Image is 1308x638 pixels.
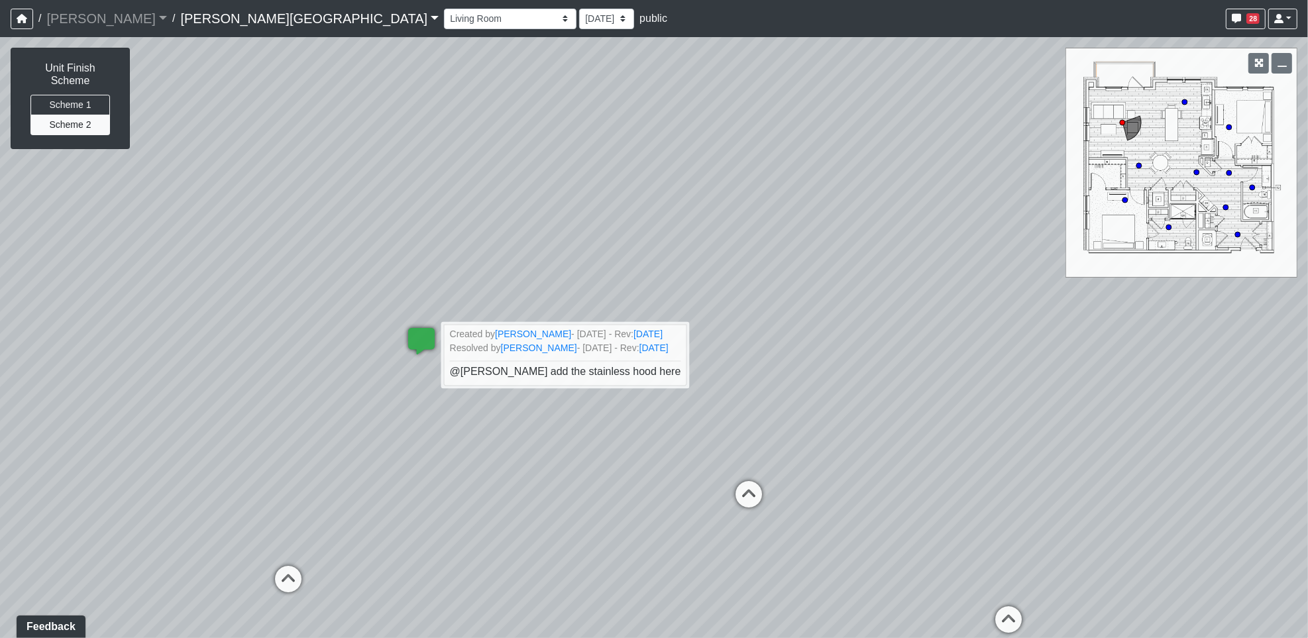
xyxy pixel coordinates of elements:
[639,343,669,353] a: [DATE]
[30,115,110,135] button: Scheme 2
[450,341,681,355] small: Resolved by - [DATE] - Rev:
[167,5,180,32] span: /
[1226,9,1266,29] button: 28
[10,611,88,638] iframe: Ybug feedback widget
[495,329,571,339] a: [PERSON_NAME]
[46,5,167,32] a: [PERSON_NAME]
[450,327,681,341] small: Created by - [DATE] - Rev:
[1246,13,1260,24] span: 28
[501,343,577,353] a: [PERSON_NAME]
[30,95,110,115] button: Scheme 1
[450,366,681,377] span: @[PERSON_NAME] add the stainless hood here
[33,5,46,32] span: /
[639,13,667,24] span: public
[25,62,116,87] h6: Unit Finish Scheme
[633,329,663,339] a: [DATE]
[180,5,439,32] a: [PERSON_NAME][GEOGRAPHIC_DATA]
